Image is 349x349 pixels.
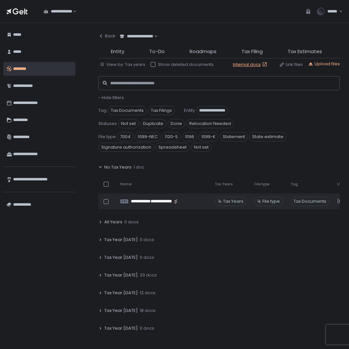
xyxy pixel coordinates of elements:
[98,134,116,140] span: File type
[98,121,117,127] span: Statuses
[111,48,124,55] span: Entity
[117,132,133,141] span: 7004
[100,62,145,68] button: View by: Tax years
[140,290,155,296] span: 12 docs
[104,237,138,243] span: Tax Year [DATE]
[140,308,155,314] span: 18 docs
[98,143,154,152] span: Signature authorization
[155,143,190,152] span: Spreadsheet
[291,197,329,206] span: Tax Documents
[115,30,157,43] div: Search for option
[124,219,139,225] span: 0 docs
[186,119,234,128] span: Relocation Needed
[198,132,218,141] span: 1099-K
[191,143,212,152] span: Not set
[120,182,132,187] span: Name
[190,48,216,55] span: Roadmaps
[140,119,166,128] span: Duplicate
[262,198,280,204] span: File type
[135,132,161,141] span: 1099-NEC
[133,164,144,170] span: 1 doc
[291,182,298,187] span: Tag
[98,33,115,39] div: Back
[162,132,181,141] span: 1120-S
[241,48,263,55] span: Tax Filing
[104,272,138,278] span: Tax Year [DATE]
[184,108,195,113] span: Entity
[104,255,138,260] span: Tax Year [DATE]
[98,95,124,101] button: - Hide filters
[149,48,165,55] span: To-Do
[254,182,269,187] span: File type
[279,62,303,68] button: Link files
[140,237,154,243] span: 0 docs
[98,108,107,113] span: Tag
[140,272,157,278] span: 33 docs
[72,8,72,15] input: Search for option
[39,5,76,18] div: Search for option
[249,132,286,141] span: State estimate
[104,308,138,314] span: Tax Year [DATE]
[153,33,154,40] input: Search for option
[140,255,154,260] span: 0 docs
[215,182,233,187] span: Tax Years
[233,62,269,68] a: Internal docs
[148,106,175,115] span: Tax Filings
[140,325,154,331] span: 0 docs
[104,325,138,331] span: Tax Year [DATE]
[98,30,115,43] button: Back
[308,61,340,67] button: Upload files
[288,48,322,55] span: Tax Estimates
[168,119,185,128] span: Done
[108,106,147,115] span: Tax Documents
[220,132,248,141] span: Statement
[104,164,132,170] span: No Tax Years
[182,132,197,141] span: 1096
[223,198,243,204] span: Tax Years
[118,119,139,128] span: Not set
[104,290,138,296] span: Tax Year [DATE]
[104,219,122,225] span: All Years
